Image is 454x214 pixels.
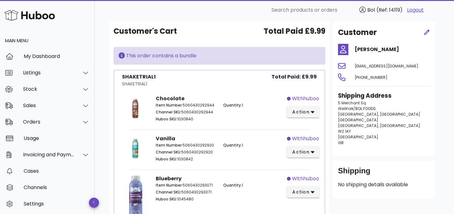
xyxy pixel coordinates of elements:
p: 5060430292944 [156,102,216,108]
span: Bol [367,6,375,14]
p: 5060430293071 [156,189,216,195]
p: 1 [223,182,283,188]
span: 5 Merchant Sq [338,100,366,106]
span: [GEOGRAPHIC_DATA] [338,134,378,140]
span: action [292,149,310,155]
span: Channel SKU: [156,189,181,195]
strong: Vanilla [156,135,175,142]
span: Channel SKU: [156,149,181,155]
div: Listings [23,70,74,76]
span: Huboo SKU: [156,116,177,122]
button: action [287,186,319,198]
p: 5060430292920 [156,149,216,155]
div: Shipping [338,166,430,181]
span: [PHONE_NUMBER] [355,75,387,80]
img: Huboo Logo [4,9,55,22]
a: Logout [407,6,424,14]
p: 1030842 [156,156,216,162]
span: Quantity: [223,142,242,148]
div: Settings [24,201,90,207]
div: Orders [23,119,74,125]
img: Product Image [122,135,148,161]
p: No shipping details available [338,181,430,188]
span: WeWork/BOL FOODS [338,106,376,111]
span: Quantity: [223,102,242,108]
h2: Customer [338,27,377,38]
div: Invoicing and Payments [23,152,74,158]
div: Channels [24,184,90,190]
span: Total Paid: £9.99 [271,73,317,81]
span: action [292,189,310,195]
span: withhuboo [292,95,319,102]
span: [EMAIL_ADDRESS][DOMAIN_NAME] [355,63,418,69]
span: Item Number: [156,182,183,188]
div: Cases [24,168,90,174]
span: Huboo SKU: [156,196,177,202]
span: W2 1AY [338,129,351,134]
span: [GEOGRAPHIC_DATA], [GEOGRAPHIC_DATA] [338,123,420,128]
button: action [287,146,319,158]
p: 5060430292920 [156,142,216,148]
p: 1 [223,102,283,108]
button: action [287,106,319,118]
span: Item Number: [156,142,183,148]
strong: Blueberry [156,175,182,182]
p: 1045480 [156,196,216,202]
div: This order contains a bundle [119,52,320,60]
p: 1030840 [156,116,216,122]
span: Item Number: [156,102,183,108]
span: (Ref: 14119) [376,6,403,14]
span: action [292,109,310,115]
div: SHAKETRIAL1 [122,73,156,81]
div: Stock [23,86,74,92]
span: [GEOGRAPHIC_DATA], [GEOGRAPHIC_DATA] [338,112,420,117]
p: 5060430293071 [156,182,216,188]
img: Product Image [122,95,148,121]
span: Huboo SKU: [156,156,177,162]
span: Total Paid £9.99 [264,26,325,37]
h3: Shipping Address [338,91,430,100]
span: Customer's Cart [113,26,177,37]
span: Quantity: [223,182,242,188]
div: Sales [23,102,74,108]
strong: Chocolate [156,95,184,102]
p: 1 [223,142,283,148]
div: SHAKETRIAL1 [122,81,156,87]
span: GB [338,140,344,145]
div: My Dashboard [24,53,90,59]
span: withhuboo [292,175,319,182]
span: Channel SKU: [156,109,181,115]
div: Usage [24,135,90,141]
span: withhuboo [292,135,319,142]
h4: [PERSON_NAME] [355,46,430,53]
p: 5060430292944 [156,109,216,115]
span: [GEOGRAPHIC_DATA] [338,117,378,123]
